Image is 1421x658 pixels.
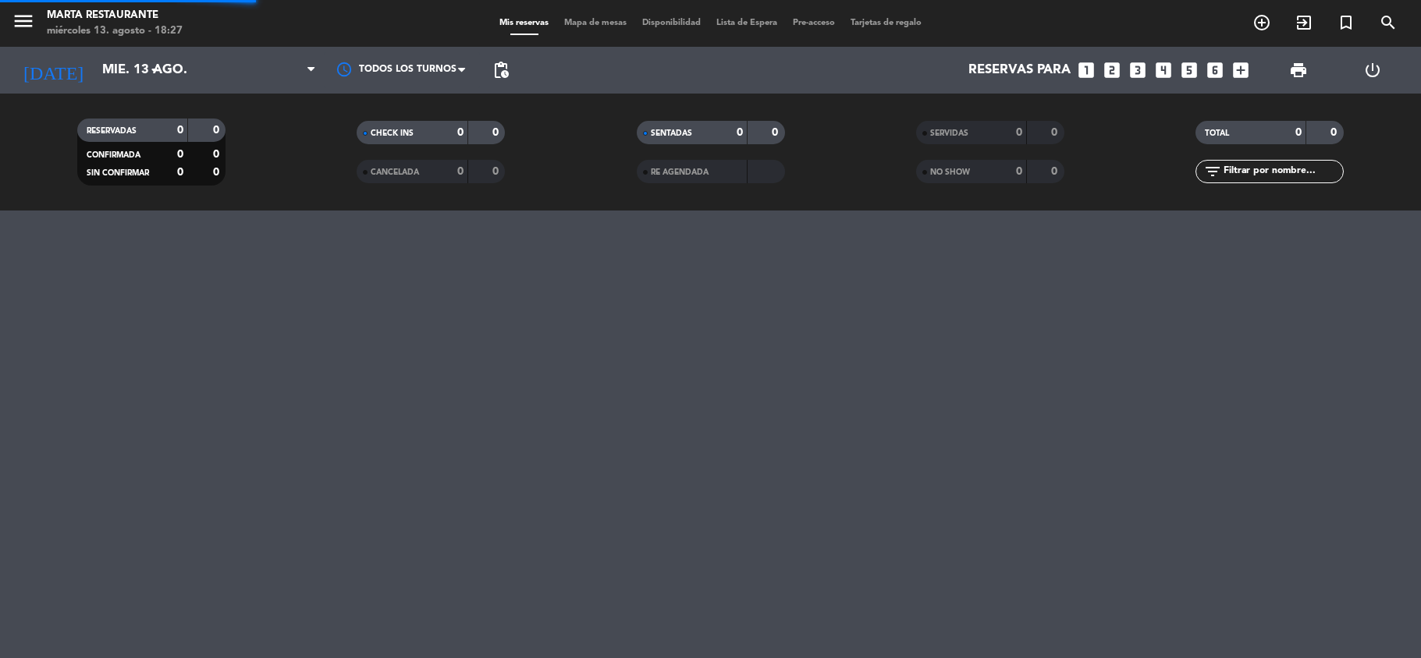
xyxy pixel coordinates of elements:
[457,127,464,138] strong: 0
[1203,162,1222,181] i: filter_list
[651,168,709,176] span: RE AGENDADA
[1102,60,1122,80] i: looks_two
[371,129,414,137] span: CHECK INS
[1051,166,1060,177] strong: 0
[556,19,634,27] span: Mapa de mesas
[213,167,222,178] strong: 0
[1222,163,1343,180] input: Filtrar por nombre...
[1295,13,1313,32] i: exit_to_app
[177,125,183,136] strong: 0
[651,129,692,137] span: SENTADAS
[930,168,970,176] span: NO SHOW
[1252,13,1271,32] i: add_circle_outline
[709,19,785,27] span: Lista de Espera
[47,8,183,23] div: Marta Restaurante
[930,129,968,137] span: SERVIDAS
[1335,47,1409,94] div: LOG OUT
[1179,60,1199,80] i: looks_5
[772,127,781,138] strong: 0
[785,19,843,27] span: Pre-acceso
[1231,60,1251,80] i: add_box
[1363,61,1382,80] i: power_settings_new
[843,19,929,27] span: Tarjetas de regalo
[457,166,464,177] strong: 0
[47,23,183,39] div: miércoles 13. agosto - 18:27
[1153,60,1174,80] i: looks_4
[737,127,743,138] strong: 0
[1289,61,1308,80] span: print
[87,127,137,135] span: RESERVADAS
[12,9,35,38] button: menu
[1051,127,1060,138] strong: 0
[177,167,183,178] strong: 0
[1205,60,1225,80] i: looks_6
[1016,127,1022,138] strong: 0
[1337,13,1355,32] i: turned_in_not
[145,61,164,80] i: arrow_drop_down
[1205,129,1229,137] span: TOTAL
[87,169,149,177] span: SIN CONFIRMAR
[12,53,94,87] i: [DATE]
[492,19,556,27] span: Mis reservas
[177,149,183,160] strong: 0
[634,19,709,27] span: Disponibilidad
[213,149,222,160] strong: 0
[1330,127,1340,138] strong: 0
[87,151,140,159] span: CONFIRMADA
[492,127,502,138] strong: 0
[1076,60,1096,80] i: looks_one
[1295,127,1302,138] strong: 0
[968,63,1071,78] span: Reservas para
[492,166,502,177] strong: 0
[371,168,419,176] span: CANCELADA
[12,9,35,33] i: menu
[492,61,510,80] span: pending_actions
[1379,13,1398,32] i: search
[1016,166,1022,177] strong: 0
[1128,60,1148,80] i: looks_3
[213,125,222,136] strong: 0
